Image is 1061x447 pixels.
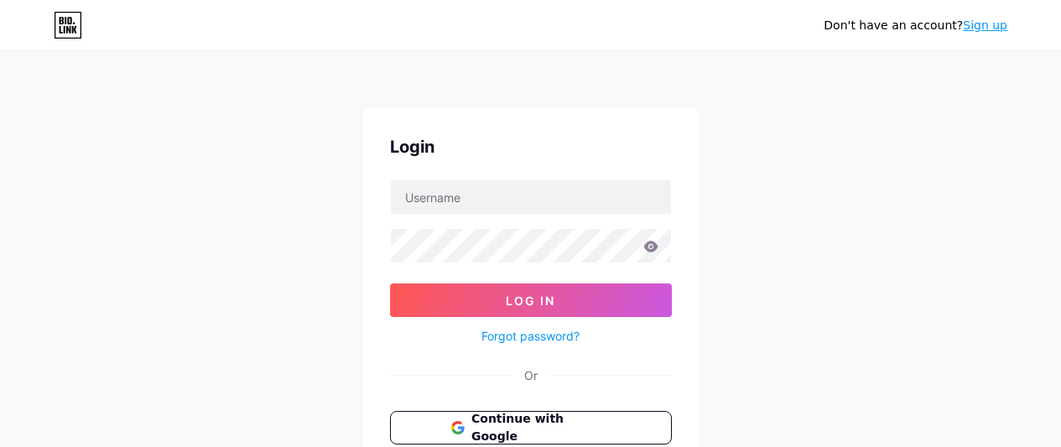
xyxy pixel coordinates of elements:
[481,327,580,345] a: Forgot password?
[390,411,672,444] button: Continue with Google
[391,180,671,214] input: Username
[524,366,538,384] div: Or
[506,294,555,308] span: Log In
[390,283,672,317] button: Log In
[390,134,672,159] div: Login
[471,410,610,445] span: Continue with Google
[963,18,1007,32] a: Sign up
[824,17,1007,34] div: Don't have an account?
